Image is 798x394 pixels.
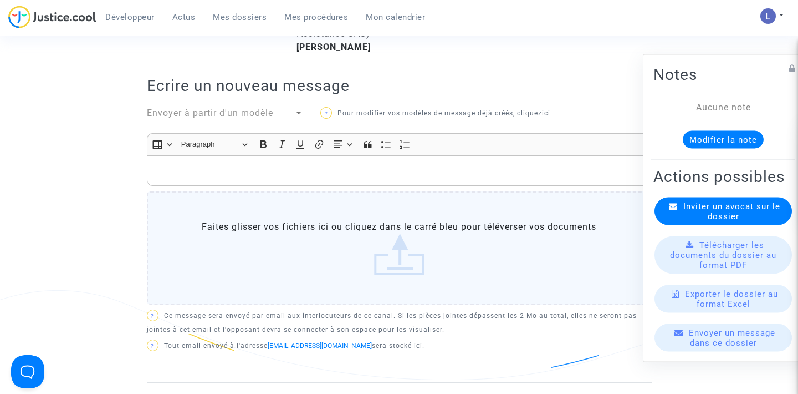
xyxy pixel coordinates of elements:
[105,12,155,22] span: Développeur
[8,6,96,28] img: jc-logo.svg
[163,9,204,26] a: Actus
[325,110,328,117] span: ?
[320,107,565,120] p: Pour modifier vos modèles de message déjà créés, cliquez .
[670,240,776,270] span: Télécharger les documents du dossier au format PDF
[204,9,275,26] a: Mes dossiers
[176,136,253,153] button: Paragraph
[275,9,357,26] a: Mes procédures
[147,155,652,186] div: Rich Text Editor, main
[151,313,154,319] span: ?
[683,201,780,221] span: Inviter un avocat sur le dossier
[366,12,425,22] span: Mon calendrier
[283,15,385,39] span: (représenté·e par Claim Assistance SAS)
[147,339,652,353] p: Tout email envoyé à l'adresse sera stocké ici.
[147,133,652,155] div: Editor toolbar
[653,167,793,186] h2: Actions possibles
[147,76,652,95] h2: Ecrire un nouveau message
[172,12,196,22] span: Actus
[268,342,372,350] a: [EMAIL_ADDRESS][DOMAIN_NAME]
[689,328,775,348] span: Envoyer un message dans ce dossier
[670,101,776,114] div: Aucune note
[760,8,776,24] img: AATXAJzI13CaqkJmx-MOQUbNyDE09GJ9dorwRvFSQZdH=s96-c
[11,355,44,388] iframe: Help Scout Beacon - Open
[653,65,793,84] h2: Notes
[151,343,154,349] span: ?
[147,108,273,118] span: Envoyer à partir d'un modèle
[96,9,163,26] a: Développeur
[213,12,267,22] span: Mes dossiers
[296,42,371,52] b: [PERSON_NAME]
[284,12,348,22] span: Mes procédures
[147,309,652,337] p: Ce message sera envoyé par email aux interlocuteurs de ce canal. Si les pièces jointes dépassent ...
[683,131,764,149] button: Modifier la note
[685,289,778,309] span: Exporter le dossier au format Excel
[357,9,434,26] a: Mon calendrier
[181,138,239,151] span: Paragraph
[542,109,550,117] a: ici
